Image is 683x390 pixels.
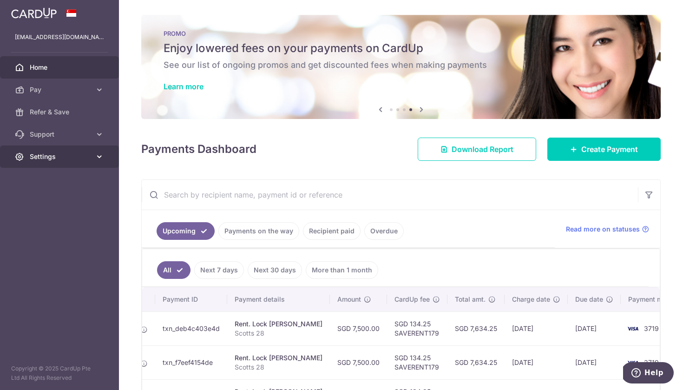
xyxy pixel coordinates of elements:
td: [DATE] [568,311,621,345]
div: Rent. Lock [PERSON_NAME] [235,319,322,329]
a: Recipient paid [303,222,361,240]
td: [DATE] [505,311,568,345]
td: SGD 7,500.00 [330,311,387,345]
img: Bank Card [624,323,642,334]
span: Support [30,130,91,139]
img: Latest Promos banner [141,15,661,119]
a: Next 7 days [194,261,244,279]
span: 3719 [644,324,659,332]
img: CardUp [11,7,57,19]
h5: Enjoy lowered fees on your payments on CardUp [164,41,638,56]
td: txn_f7eef4154de [155,345,227,379]
td: SGD 7,634.25 [447,345,505,379]
span: Home [30,63,91,72]
span: Amount [337,295,361,304]
td: SGD 134.25 SAVERENT179 [387,311,447,345]
td: SGD 7,634.25 [447,311,505,345]
span: Pay [30,85,91,94]
a: Create Payment [547,138,661,161]
td: SGD 134.25 SAVERENT179 [387,345,447,379]
td: [DATE] [568,345,621,379]
td: SGD 7,500.00 [330,345,387,379]
input: Search by recipient name, payment id or reference [142,180,638,210]
p: PROMO [164,30,638,37]
p: Scotts 28 [235,363,322,372]
span: 3719 [644,358,659,366]
h4: Payments Dashboard [141,141,256,158]
a: Read more on statuses [566,225,649,234]
span: Refer & Save [30,107,91,117]
img: Bank Card [624,357,642,368]
h6: See our list of ongoing promos and get discounted fees when making payments [164,59,638,71]
th: Payment details [227,287,330,311]
a: More than 1 month [306,261,378,279]
iframe: Opens a widget where you can find more information [623,362,674,385]
span: Settings [30,152,91,161]
p: Scotts 28 [235,329,322,338]
a: Next 30 days [248,261,302,279]
span: CardUp fee [394,295,430,304]
a: Payments on the way [218,222,299,240]
a: Overdue [364,222,404,240]
span: Total amt. [455,295,486,304]
a: Download Report [418,138,536,161]
th: Payment ID [155,287,227,311]
span: Charge date [512,295,550,304]
span: Create Payment [581,144,638,155]
span: Due date [575,295,603,304]
a: Learn more [164,82,204,91]
td: [DATE] [505,345,568,379]
span: Read more on statuses [566,225,640,234]
div: Rent. Lock [PERSON_NAME] [235,353,322,363]
a: Upcoming [157,222,215,240]
a: All [157,261,190,279]
p: [EMAIL_ADDRESS][DOMAIN_NAME] [15,33,104,42]
td: txn_deb4c403e4d [155,311,227,345]
span: Download Report [452,144,513,155]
